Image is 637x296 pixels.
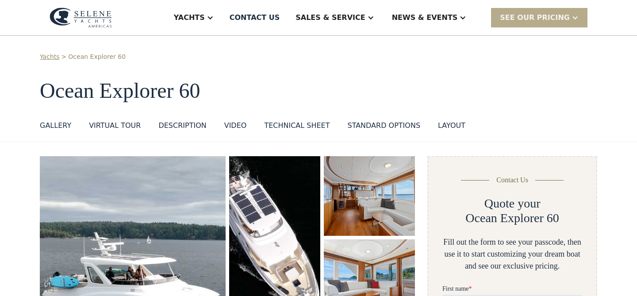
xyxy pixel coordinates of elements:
div: Fill out the form to see your passcode, then use it to start customizing your dream boat and see ... [442,236,582,272]
div: Yachts [174,12,205,23]
a: VIRTUAL TOUR [89,120,141,135]
a: Ocean Explorer 60 [68,52,126,62]
div: Contact Us [496,175,528,185]
div: SEE Our Pricing [491,8,587,27]
a: Yachts [40,52,60,62]
div: GALLERY [40,120,71,131]
div: SEE Our Pricing [500,12,570,23]
div: Sales & Service [295,12,365,23]
div: Contact US [230,12,280,23]
h1: Ocean Explorer 60 [40,79,597,103]
div: DESCRIPTION [158,120,206,131]
div: VIDEO [224,120,247,131]
a: DESCRIPTION [158,120,206,135]
a: VIDEO [224,120,247,135]
div: News & EVENTS [392,12,458,23]
div: layout [438,120,465,131]
a: GALLERY [40,120,71,135]
div: VIRTUAL TOUR [89,120,141,131]
div: standard options [347,120,420,131]
img: logo [50,8,112,28]
a: standard options [347,120,420,135]
a: open lightbox [324,156,415,236]
a: Technical sheet [264,120,330,135]
h2: Ocean Explorer 60 [465,211,559,226]
a: layout [438,120,465,135]
h2: Quote your [484,196,541,211]
div: Technical sheet [264,120,330,131]
div: > [61,52,67,62]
